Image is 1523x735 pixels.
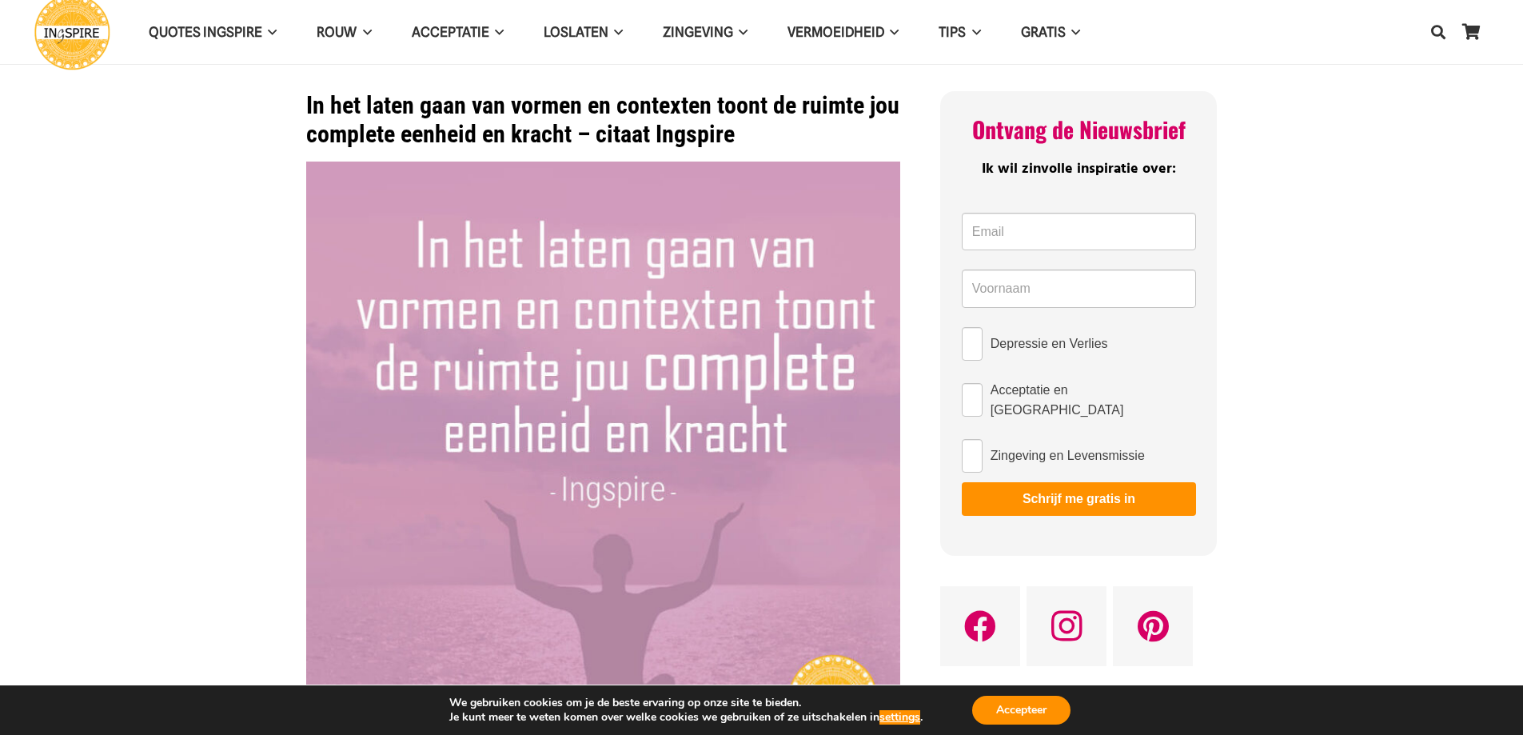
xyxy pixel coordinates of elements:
[1422,12,1454,52] a: Zoeken
[733,12,748,52] span: Zingeving Menu
[962,439,983,473] input: Zingeving en Levensmissie
[1027,586,1106,666] a: Instagram
[489,12,504,52] span: Acceptatie Menu
[149,24,262,40] span: QUOTES INGSPIRE
[1113,586,1193,666] a: Pinterest
[966,12,980,52] span: TIPS Menu
[962,482,1196,516] button: Schrijf me gratis in
[939,24,966,40] span: TIPS
[1021,24,1066,40] span: GRATIS
[991,445,1145,465] span: Zingeving en Levensmissie
[962,327,983,361] input: Depressie en Verlies
[962,270,1196,308] input: Voornaam
[357,12,371,52] span: ROUW Menu
[991,380,1196,420] span: Acceptatie en [GEOGRAPHIC_DATA]
[982,158,1176,181] span: Ik wil zinvolle inspiratie over:
[306,91,900,149] h1: In het laten gaan van vormen en contexten toont de ruimte jou complete eenheid en kracht – citaat...
[1066,12,1080,52] span: GRATIS Menu
[643,12,767,53] a: ZingevingZingeving Menu
[129,12,297,53] a: QUOTES INGSPIREQUOTES INGSPIRE Menu
[972,113,1186,146] span: Ontvang de Nieuwsbrief
[962,213,1196,251] input: Email
[767,12,919,53] a: VERMOEIDHEIDVERMOEIDHEID Menu
[787,24,884,40] span: VERMOEIDHEID
[544,24,608,40] span: Loslaten
[879,710,920,725] button: settings
[884,12,899,52] span: VERMOEIDHEID Menu
[392,12,524,53] a: AcceptatieAcceptatie Menu
[1001,12,1100,53] a: GRATISGRATIS Menu
[663,24,733,40] span: Zingeving
[919,12,1000,53] a: TIPSTIPS Menu
[991,334,1108,354] span: Depressie en Verlies
[972,696,1070,725] button: Accepteer
[608,12,623,52] span: Loslaten Menu
[524,12,643,53] a: LoslatenLoslaten Menu
[940,586,1020,666] a: Facebook
[962,383,983,417] input: Acceptatie en [GEOGRAPHIC_DATA]
[449,696,923,710] p: We gebruiken cookies om je de beste ervaring op onze site te bieden.
[449,710,923,725] p: Je kunt meer te weten komen over welke cookies we gebruiken of ze uitschakelen in .
[297,12,391,53] a: ROUWROUW Menu
[412,24,489,40] span: Acceptatie
[317,24,357,40] span: ROUW
[262,12,277,52] span: QUOTES INGSPIRE Menu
